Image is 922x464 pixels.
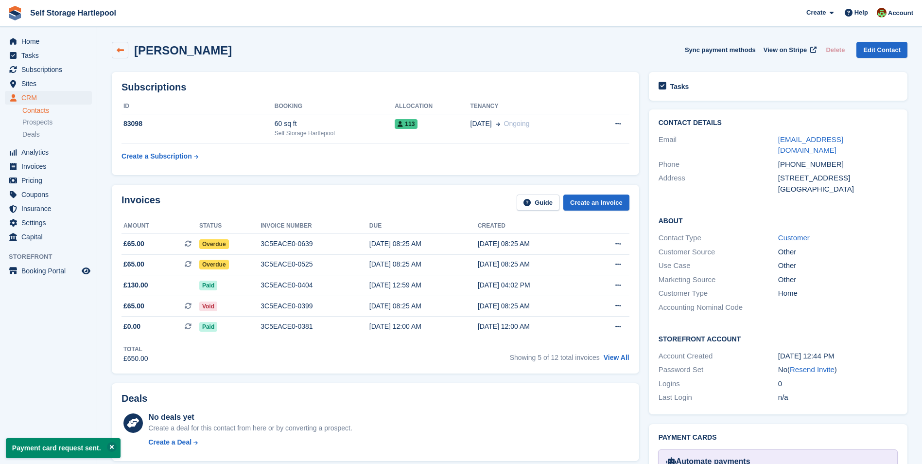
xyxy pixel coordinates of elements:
[659,302,778,313] div: Accounting Nominal Code
[778,247,898,258] div: Other
[123,321,140,332] span: £0.00
[199,239,229,249] span: Overdue
[778,233,810,242] a: Customer
[478,239,587,249] div: [DATE] 08:25 AM
[134,44,232,57] h2: [PERSON_NAME]
[5,49,92,62] a: menu
[478,218,587,234] th: Created
[659,247,778,258] div: Customer Source
[122,99,275,114] th: ID
[685,42,756,58] button: Sync payment methods
[5,202,92,215] a: menu
[261,280,369,290] div: 3C5EACE0-0404
[659,215,898,225] h2: About
[395,99,470,114] th: Allocation
[123,301,144,311] span: £65.00
[563,195,629,211] a: Create an Invoice
[659,364,778,375] div: Password Set
[760,42,818,58] a: View on Stripe
[856,42,907,58] a: Edit Contact
[659,134,778,156] div: Email
[478,259,587,269] div: [DATE] 08:25 AM
[148,437,352,447] a: Create a Deal
[21,264,80,278] span: Booking Portal
[778,378,898,390] div: 0
[659,260,778,271] div: Use Case
[5,188,92,201] a: menu
[604,354,629,361] a: View All
[21,216,80,230] span: Settings
[148,437,191,447] div: Create a Deal
[148,423,352,433] div: Create a deal for this contact from here or by converting a prospect.
[888,8,913,18] span: Account
[123,345,148,354] div: Total
[261,259,369,269] div: 3C5EACE0-0525
[5,63,92,76] a: menu
[122,119,275,129] div: 83098
[22,130,40,139] span: Deals
[122,151,192,161] div: Create a Subscription
[470,99,589,114] th: Tenancy
[26,5,120,21] a: Self Storage Hartlepool
[369,321,478,332] div: [DATE] 12:00 AM
[9,252,97,262] span: Storefront
[21,91,80,105] span: CRM
[5,35,92,48] a: menu
[670,82,689,91] h2: Tasks
[261,218,369,234] th: Invoice number
[22,117,92,127] a: Prospects
[21,77,80,90] span: Sites
[369,280,478,290] div: [DATE] 12:59 AM
[21,145,80,159] span: Analytics
[764,45,807,55] span: View on Stripe
[778,173,898,184] div: [STREET_ADDRESS]
[5,174,92,187] a: menu
[659,392,778,403] div: Last Login
[21,63,80,76] span: Subscriptions
[5,216,92,230] a: menu
[369,301,478,311] div: [DATE] 08:25 AM
[122,218,199,234] th: Amount
[369,218,478,234] th: Due
[275,119,395,129] div: 60 sq ft
[659,119,898,127] h2: Contact Details
[275,99,395,114] th: Booking
[778,392,898,403] div: n/a
[261,301,369,311] div: 3C5EACE0-0399
[8,6,22,20] img: stora-icon-8386f47178a22dfd0bd8f6a31ec36ba5ce8667c1dd55bd0f319d3a0aa187defe.svg
[5,77,92,90] a: menu
[122,393,147,404] h2: Deals
[123,259,144,269] span: £65.00
[478,321,587,332] div: [DATE] 12:00 AM
[778,351,898,362] div: [DATE] 12:44 PM
[659,351,778,362] div: Account Created
[778,184,898,195] div: [GEOGRAPHIC_DATA]
[22,106,92,115] a: Contacts
[659,274,778,286] div: Marketing Source
[199,281,217,290] span: Paid
[5,264,92,278] a: menu
[199,260,229,269] span: Overdue
[787,365,837,374] span: ( )
[22,129,92,140] a: Deals
[6,438,121,458] p: Payment card request sent.
[659,434,898,442] h2: Payment cards
[369,239,478,249] div: [DATE] 08:25 AM
[275,129,395,138] div: Self Storage Hartlepool
[199,322,217,332] span: Paid
[369,259,478,269] div: [DATE] 08:25 AM
[123,354,148,364] div: £650.00
[478,301,587,311] div: [DATE] 08:25 AM
[148,411,352,423] div: No deals yet
[21,35,80,48] span: Home
[123,280,148,290] span: £130.00
[778,274,898,286] div: Other
[80,265,92,277] a: Preview store
[123,239,144,249] span: £65.00
[21,49,80,62] span: Tasks
[261,239,369,249] div: 3C5EACE0-0639
[22,118,52,127] span: Prospects
[21,188,80,201] span: Coupons
[5,145,92,159] a: menu
[778,288,898,299] div: Home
